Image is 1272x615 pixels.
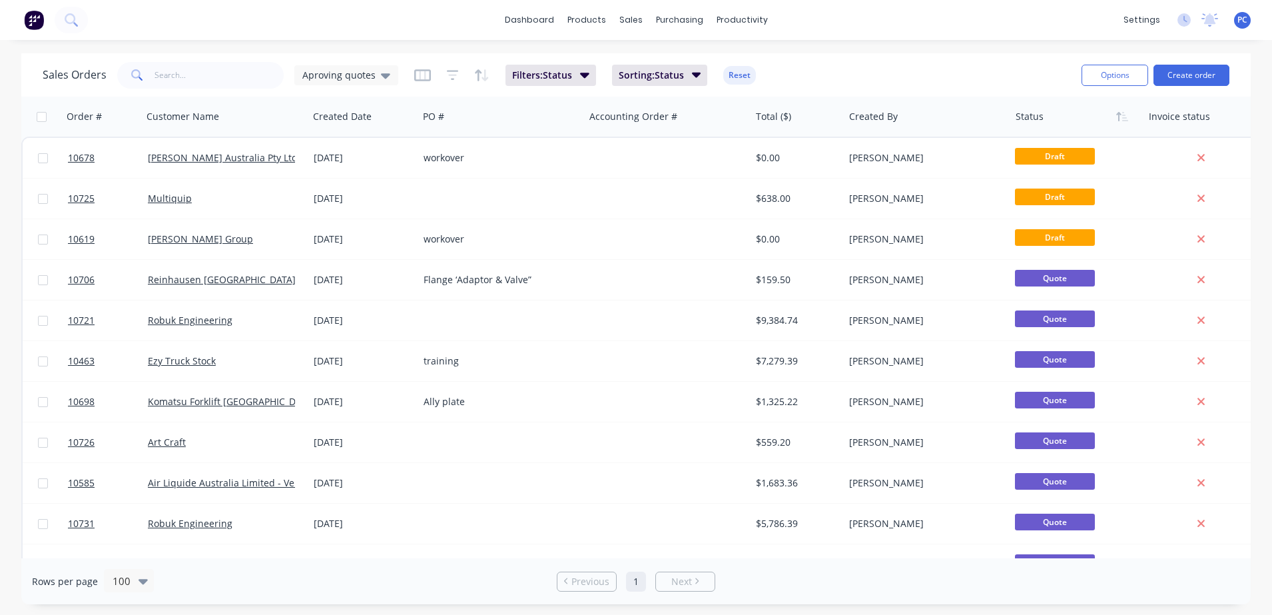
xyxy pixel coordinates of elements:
[424,354,571,368] div: training
[756,354,834,368] div: $7,279.39
[148,558,199,570] a: Followmont
[756,273,834,287] div: $159.50
[68,273,95,287] span: 10706
[612,65,708,86] button: Sorting:Status
[849,476,997,490] div: [PERSON_NAME]
[849,395,997,408] div: [PERSON_NAME]
[314,354,413,368] div: [DATE]
[302,68,376,82] span: Aproving quotes
[498,10,561,30] a: dashboard
[849,233,997,246] div: [PERSON_NAME]
[148,517,232,530] a: Robuk Engineering
[1015,148,1095,165] span: Draft
[723,66,756,85] button: Reset
[849,314,997,327] div: [PERSON_NAME]
[24,10,44,30] img: Factory
[148,273,296,286] a: Reinhausen [GEOGRAPHIC_DATA]
[68,341,148,381] a: 10463
[756,517,834,530] div: $5,786.39
[561,10,613,30] div: products
[68,260,148,300] a: 10706
[68,179,148,219] a: 10725
[68,436,95,449] span: 10726
[1015,189,1095,205] span: Draft
[756,476,834,490] div: $1,683.36
[424,151,571,165] div: workover
[756,233,834,246] div: $0.00
[756,110,791,123] div: Total ($)
[756,314,834,327] div: $9,384.74
[148,233,253,245] a: [PERSON_NAME] Group
[32,575,98,588] span: Rows per page
[756,395,834,408] div: $1,325.22
[849,436,997,449] div: [PERSON_NAME]
[1082,65,1148,86] button: Options
[148,436,186,448] a: Art Craft
[512,69,572,82] span: Filters: Status
[68,301,148,340] a: 10721
[589,110,677,123] div: Accounting Order #
[68,192,95,205] span: 10725
[314,151,413,165] div: [DATE]
[68,233,95,246] span: 10619
[68,314,95,327] span: 10721
[613,10,649,30] div: sales
[68,422,148,462] a: 10726
[148,151,298,164] a: [PERSON_NAME] Australia Pty Ltd
[671,575,692,588] span: Next
[148,476,370,489] a: Air Liquide Australia Limited - Vendor: AU_457348
[148,395,315,408] a: Komatsu Forklift [GEOGRAPHIC_DATA]
[1149,110,1210,123] div: Invoice status
[756,558,834,571] div: $2,652.98
[314,476,413,490] div: [DATE]
[656,575,715,588] a: Next page
[68,476,95,490] span: 10585
[423,110,444,123] div: PO #
[148,314,232,326] a: Robuk Engineering
[68,151,95,165] span: 10678
[147,110,219,123] div: Customer Name
[148,354,216,367] a: Ezy Truck Stock
[313,110,372,123] div: Created Date
[1153,65,1229,86] button: Create order
[68,558,95,571] span: 10728
[1117,10,1167,30] div: settings
[67,110,102,123] div: Order #
[314,436,413,449] div: [DATE]
[424,395,571,408] div: Ally plate
[314,233,413,246] div: [DATE]
[1016,110,1044,123] div: Status
[505,65,596,86] button: Filters:Status
[424,273,571,287] div: Flange ‘Adaptor & Valve”
[571,575,609,588] span: Previous
[148,192,192,205] a: Multiquip
[710,10,775,30] div: productivity
[314,192,413,205] div: [DATE]
[1015,392,1095,408] span: Quote
[314,517,413,530] div: [DATE]
[849,110,898,123] div: Created By
[551,572,721,592] ul: Pagination
[43,69,107,81] h1: Sales Orders
[314,558,413,571] div: [DATE]
[1015,432,1095,449] span: Quote
[649,10,710,30] div: purchasing
[68,219,148,259] a: 10619
[1237,14,1247,26] span: PC
[849,273,997,287] div: [PERSON_NAME]
[424,233,571,246] div: workover
[1015,473,1095,490] span: Quote
[849,558,997,571] div: [PERSON_NAME]
[557,575,616,588] a: Previous page
[314,395,413,408] div: [DATE]
[68,138,148,178] a: 10678
[626,572,646,592] a: Page 1 is your current page
[849,517,997,530] div: [PERSON_NAME]
[68,382,148,422] a: 10698
[314,314,413,327] div: [DATE]
[756,151,834,165] div: $0.00
[68,395,95,408] span: 10698
[1015,554,1095,571] span: Quote
[849,151,997,165] div: [PERSON_NAME]
[849,192,997,205] div: [PERSON_NAME]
